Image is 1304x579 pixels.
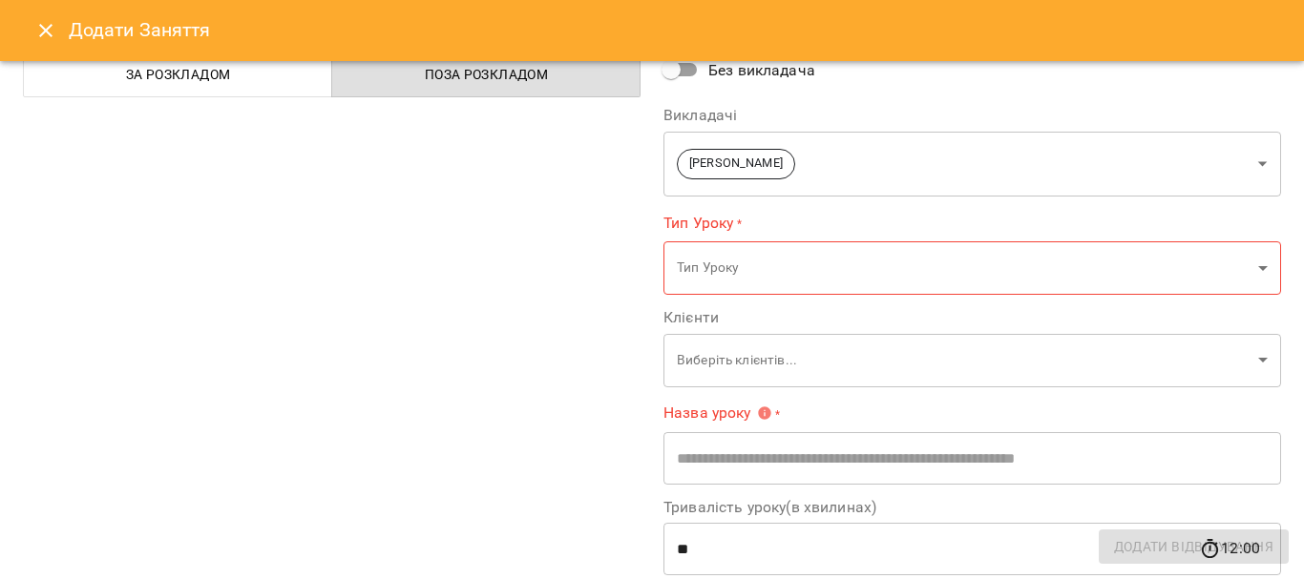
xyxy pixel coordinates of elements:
[677,351,1251,370] p: Виберіть клієнтів...
[663,212,1281,234] label: Тип Уроку
[663,500,1281,515] label: Тривалість уроку(в хвилинах)
[663,108,1281,123] label: Викладачі
[663,405,772,421] span: Назва уроку
[757,405,772,421] svg: Вкажіть назву уроку або виберіть клієнтів
[677,258,1251,278] p: Тип Уроку
[663,131,1281,196] div: [PERSON_NAME]
[344,63,629,86] span: Поза розкладом
[23,52,332,97] button: За розкладом
[69,15,1281,45] h6: Додати Заняття
[663,241,1281,296] div: Тип Уроку
[663,310,1281,325] label: Клієнти
[678,155,794,173] span: [PERSON_NAME]
[23,8,69,53] button: Close
[663,333,1281,387] div: Виберіть клієнтів...
[331,52,641,97] button: Поза розкладом
[708,59,815,82] span: Без викладача
[35,63,321,86] span: За розкладом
